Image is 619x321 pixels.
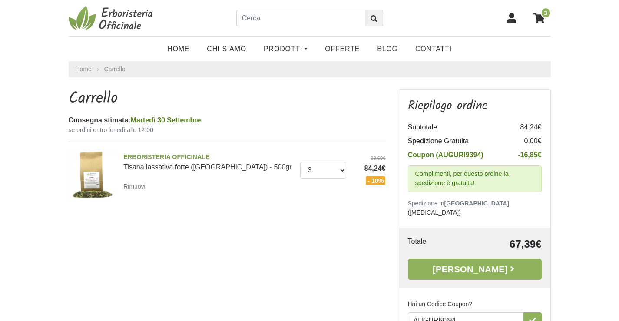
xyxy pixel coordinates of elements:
[123,183,146,190] small: Rimuovi
[408,199,542,217] p: Spedizione in
[353,163,386,174] span: 84,24€
[541,7,551,18] span: 3
[408,134,507,148] td: Spedizione Gratuita
[457,236,542,252] td: 67,39€
[69,115,386,126] div: Consegna stimata:
[507,134,542,148] td: 0,00€
[408,209,461,216] a: ([MEDICAL_DATA])
[353,155,386,162] del: 93,60€
[366,176,386,185] span: - 10%
[408,99,542,113] h3: Riepilogo ordine
[123,152,294,171] a: ERBORISTERIA OFFICINALETisana lassativa forte ([GEOGRAPHIC_DATA]) - 500gr
[408,236,457,252] td: Totale
[123,181,149,192] a: Rimuovi
[368,40,407,58] a: Blog
[408,148,507,162] td: Coupon (AUGURI9394)
[507,120,542,134] td: 84,24€
[236,10,365,26] input: Cerca
[507,148,542,162] td: -16,85€
[408,259,542,280] a: [PERSON_NAME]
[198,40,255,58] a: Chi Siamo
[104,66,126,73] a: Carrello
[255,40,316,58] a: Prodotti
[69,5,156,31] img: Erboristeria Officinale
[408,165,542,192] div: Complimenti, per questo ordine la spedizione è gratuita!
[316,40,368,58] a: OFFERTE
[529,7,551,29] a: 3
[407,40,460,58] a: Contatti
[66,149,117,201] img: Tisana lassativa forte (NV) - 500gr
[69,89,386,108] h1: Carrello
[408,300,473,309] label: Hai un Codice Coupon?
[76,65,92,74] a: Home
[159,40,198,58] a: Home
[408,120,507,134] td: Subtotale
[69,61,551,77] nav: breadcrumb
[444,200,510,207] b: [GEOGRAPHIC_DATA]
[131,116,201,124] span: Martedì 30 Settembre
[408,301,473,308] u: Hai un Codice Coupon?
[69,126,386,135] small: se ordini entro lunedì alle 12:00
[123,152,294,162] span: ERBORISTERIA OFFICINALE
